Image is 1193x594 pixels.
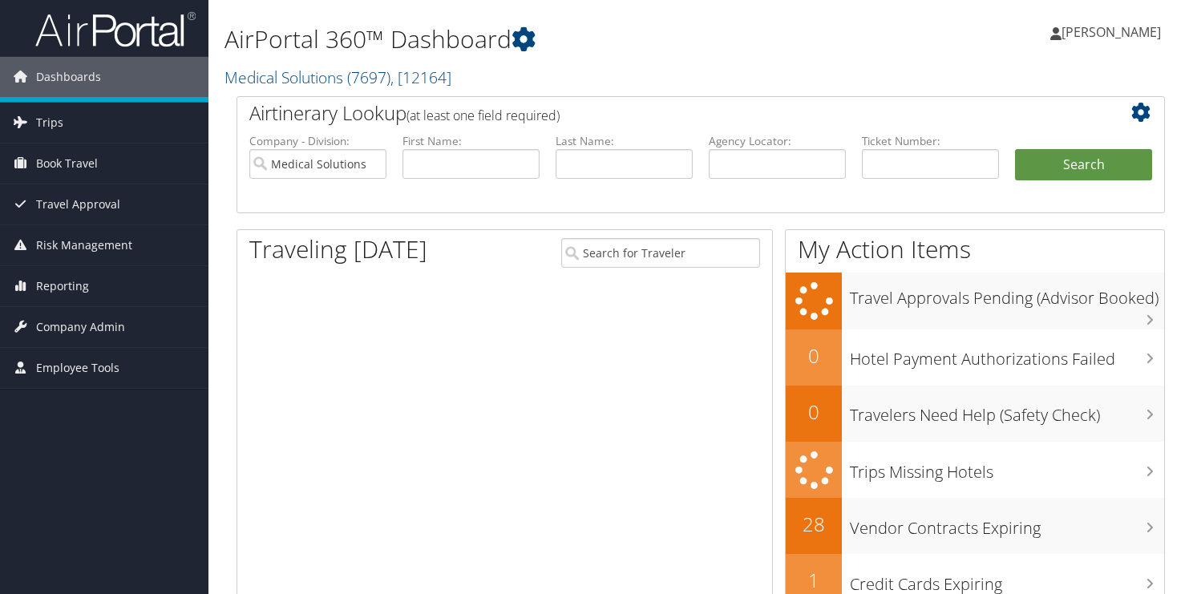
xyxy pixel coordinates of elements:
[786,398,842,426] h2: 0
[786,442,1164,499] a: Trips Missing Hotels
[561,238,760,268] input: Search for Traveler
[36,266,89,306] span: Reporting
[1015,149,1152,181] button: Search
[36,225,132,265] span: Risk Management
[406,107,560,124] span: (at least one field required)
[850,340,1164,370] h3: Hotel Payment Authorizations Failed
[556,133,693,149] label: Last Name:
[786,329,1164,386] a: 0Hotel Payment Authorizations Failed
[850,396,1164,426] h3: Travelers Need Help (Safety Check)
[224,22,859,56] h1: AirPortal 360™ Dashboard
[850,453,1164,483] h3: Trips Missing Hotels
[36,103,63,143] span: Trips
[1050,8,1177,56] a: [PERSON_NAME]
[850,509,1164,539] h3: Vendor Contracts Expiring
[35,10,196,48] img: airportal-logo.png
[36,143,98,184] span: Book Travel
[36,348,119,388] span: Employee Tools
[786,511,842,538] h2: 28
[36,57,101,97] span: Dashboards
[786,498,1164,554] a: 28Vendor Contracts Expiring
[224,67,451,88] a: Medical Solutions
[390,67,451,88] span: , [ 12164 ]
[36,307,125,347] span: Company Admin
[786,273,1164,329] a: Travel Approvals Pending (Advisor Booked)
[402,133,540,149] label: First Name:
[709,133,846,149] label: Agency Locator:
[786,342,842,370] h2: 0
[249,232,427,266] h1: Traveling [DATE]
[786,232,1164,266] h1: My Action Items
[850,279,1164,309] h3: Travel Approvals Pending (Advisor Booked)
[36,184,120,224] span: Travel Approval
[249,133,386,149] label: Company - Division:
[786,386,1164,442] a: 0Travelers Need Help (Safety Check)
[249,99,1075,127] h2: Airtinerary Lookup
[862,133,999,149] label: Ticket Number:
[347,67,390,88] span: ( 7697 )
[786,567,842,594] h2: 1
[1062,23,1161,41] span: [PERSON_NAME]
